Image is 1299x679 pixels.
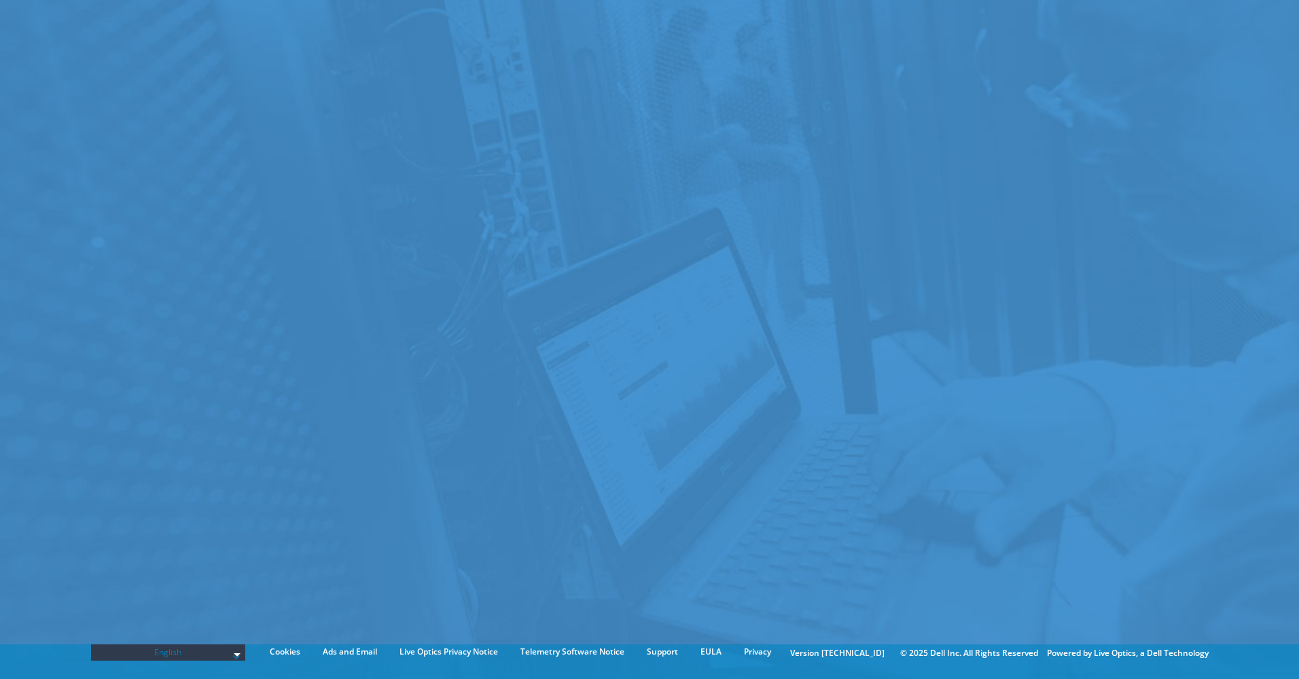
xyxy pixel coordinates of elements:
a: Telemetry Software Notice [510,644,635,659]
a: Support [637,644,688,659]
a: Privacy [734,644,781,659]
a: EULA [690,644,732,659]
span: English [98,644,239,661]
a: Ads and Email [313,644,387,659]
li: Powered by Live Optics, a Dell Technology [1047,646,1209,661]
a: Cookies [260,644,310,659]
a: Live Optics Privacy Notice [389,644,508,659]
li: Version [TECHNICAL_ID] [783,646,891,661]
li: © 2025 Dell Inc. All Rights Reserved [893,646,1045,661]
